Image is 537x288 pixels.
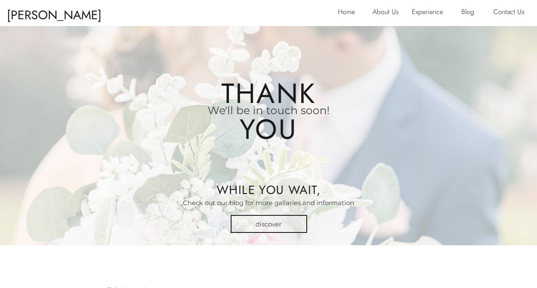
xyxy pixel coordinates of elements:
[461,6,481,20] a: Blog
[373,6,406,20] a: About Us
[412,6,450,20] a: Experience
[7,4,111,20] p: [PERSON_NAME] & [PERSON_NAME]
[493,6,530,20] a: Contact Us
[243,220,294,228] a: discover
[338,6,360,20] a: Home
[187,103,351,116] h3: We'll be in touch soon!
[216,182,322,203] h2: While you wait,
[220,74,318,109] h2: Thank
[238,110,299,145] h2: You
[140,198,398,207] h3: Check out our blog for more gallaries and information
